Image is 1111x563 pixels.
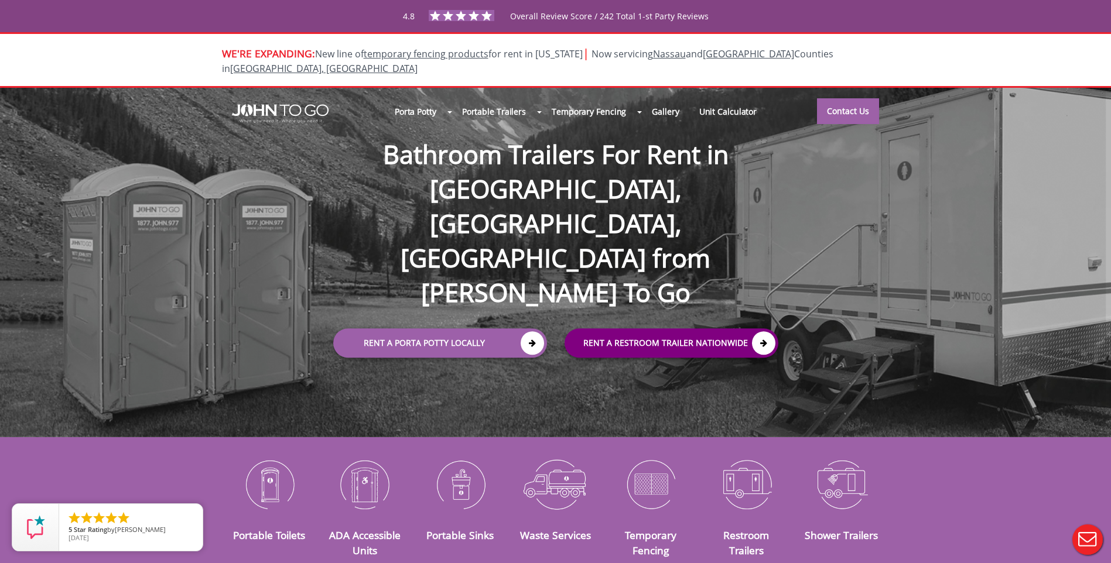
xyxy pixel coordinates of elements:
[69,525,72,534] span: 5
[805,528,878,542] a: Shower Trailers
[80,511,94,525] li: 
[230,62,418,75] a: [GEOGRAPHIC_DATA], [GEOGRAPHIC_DATA]
[707,454,785,514] img: Restroom-Trailers-icon_N.png
[74,525,107,534] span: Star Rating
[625,528,676,557] a: Temporary Fencing
[452,99,536,124] a: Portable Trailers
[69,533,89,542] span: [DATE]
[817,98,879,124] a: Contact Us
[385,99,446,124] a: Porta Potty
[69,526,193,534] span: by
[723,528,769,557] a: Restroom Trailers
[232,104,329,123] img: JOHN to go
[326,454,404,514] img: ADA-Accessible-Units-icon_N.png
[222,47,833,75] span: New line of for rent in [US_STATE]
[612,454,690,514] img: Temporary-Fencing-cion_N.png
[583,45,589,61] span: |
[322,99,790,310] h1: Bathroom Trailers For Rent in [GEOGRAPHIC_DATA], [GEOGRAPHIC_DATA], [GEOGRAPHIC_DATA] from [PERSO...
[703,47,794,60] a: [GEOGRAPHIC_DATA]
[364,47,488,60] a: temporary fencing products
[92,511,106,525] li: 
[689,99,767,124] a: Unit Calculator
[510,11,709,45] span: Overall Review Score / 242 Total 1-st Party Reviews
[642,99,689,124] a: Gallery
[565,329,778,358] a: rent a RESTROOM TRAILER Nationwide
[803,454,881,514] img: Shower-Trailers-icon_N.png
[231,454,309,514] img: Portable-Toilets-icon_N.png
[542,99,636,124] a: Temporary Fencing
[520,528,591,542] a: Waste Services
[222,47,833,75] span: Now servicing and Counties in
[24,516,47,539] img: Review Rating
[653,47,686,60] a: Nassau
[233,528,305,542] a: Portable Toilets
[115,525,166,534] span: [PERSON_NAME]
[104,511,118,525] li: 
[333,329,547,358] a: Rent a Porta Potty Locally
[329,528,401,557] a: ADA Accessible Units
[403,11,415,22] span: 4.8
[517,454,594,514] img: Waste-Services-icon_N.png
[67,511,81,525] li: 
[426,528,494,542] a: Portable Sinks
[421,454,499,514] img: Portable-Sinks-icon_N.png
[117,511,131,525] li: 
[222,46,315,60] span: WE'RE EXPANDING:
[1064,516,1111,563] button: Live Chat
